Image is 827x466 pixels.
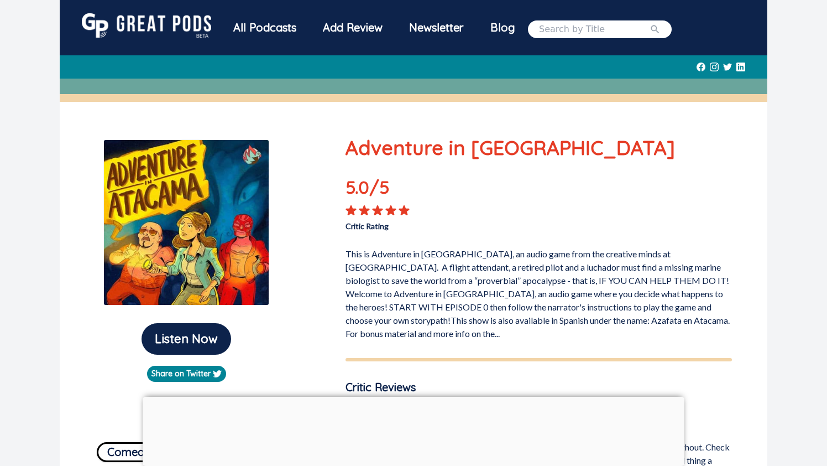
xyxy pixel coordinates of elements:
img: Adventure in Atacama [103,139,269,306]
p: 5.0 /5 [346,174,423,205]
p: This is Adventure in [GEOGRAPHIC_DATA], an audio game from the creative minds at [GEOGRAPHIC_DATA... [346,243,732,340]
p: Critic Reviews [346,379,732,396]
a: Comedy Fiction [97,438,198,462]
a: Blog [477,13,528,42]
a: Add Review [310,13,396,42]
input: Search by Title [539,23,650,36]
a: All Podcasts [220,13,310,45]
p: Critic Rating [346,216,538,232]
a: Share on Twitter [147,366,226,382]
iframe: Advertisement [143,397,684,463]
button: Listen Now [142,323,231,355]
a: Newsletter [396,13,477,45]
img: GreatPods [82,13,211,38]
div: Newsletter [396,13,477,42]
p: Adventure in [GEOGRAPHIC_DATA] [346,133,732,163]
button: Comedy Fiction [97,442,198,462]
div: All Podcasts [220,13,310,42]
